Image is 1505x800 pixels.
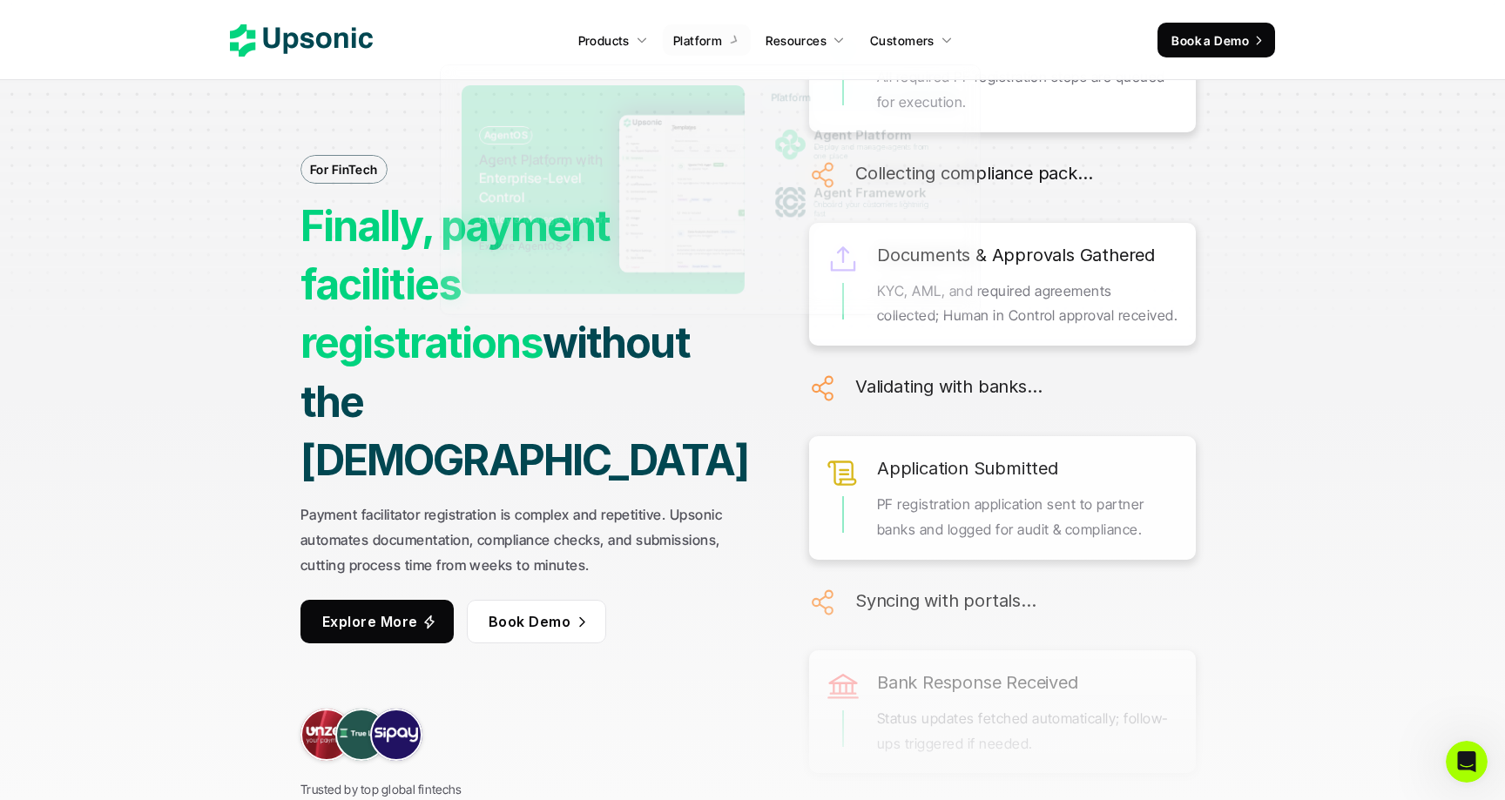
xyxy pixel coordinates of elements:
[673,31,722,50] p: Platform
[578,31,630,50] p: Products
[300,600,454,643] a: Explore More
[310,160,378,178] p: For FinTech
[322,608,418,634] p: Explore More
[300,506,726,574] strong: Payment facilitator registration is complex and repetitive. Upsonic automates documentation, comp...
[1446,741,1488,783] iframe: Intercom live chat
[766,31,827,50] p: Resources
[855,158,1093,188] h6: Collecting compliance pack…
[568,24,658,56] a: Products
[489,608,570,634] p: Book Demo
[300,200,618,368] strong: Finally, payment facilities registrations
[855,372,1043,401] h6: Validating with banks…
[877,668,1078,697] h6: Bank Response Received
[877,454,1058,483] h6: Application Submitted
[855,586,1036,615] h6: Syncing with portals…
[877,492,1178,542] p: PF registration application sent to partner banks and logged for audit & compliance.
[300,318,748,486] strong: without the [DEMOGRAPHIC_DATA]
[877,64,1178,115] p: All required PF registration steps are queued for execution.
[467,600,606,643] a: Book Demo
[1171,31,1249,50] p: Book a Demo
[300,778,462,800] p: Trusted by top global fintechs
[877,240,1155,270] h6: Documents & Approvals Gathered
[877,706,1178,756] p: Status updates fetched automatically; follow-ups triggered if needed.
[877,279,1178,329] p: KYC, AML, and required agreements collected; Human in Control approval received.
[870,31,935,50] p: Customers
